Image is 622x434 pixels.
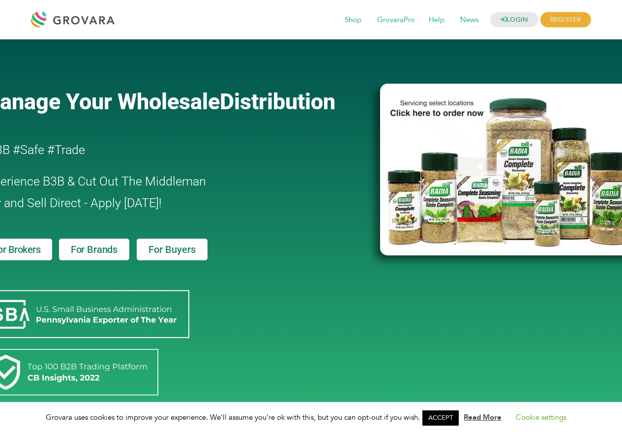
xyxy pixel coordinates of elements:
a: GrovaraPro [370,15,422,26]
a: Shop [338,15,368,26]
a: Cookie settings [516,412,566,422]
a: Help [422,15,451,26]
span: Help [422,11,451,30]
span: REGISTER [540,12,591,28]
span: Distribution [220,89,335,115]
span: For Brands [71,245,118,254]
span: Shop [338,11,368,30]
span: GrovaraPro [370,11,422,30]
a: ACCEPT [422,410,459,426]
a: For Brands [59,239,129,260]
span: News [453,11,485,30]
span: Grovara uses cookies to improve your experience. We'll assume you're ok with this, but you can op... [46,412,576,422]
span: For Buyers [148,245,196,254]
a: For Buyers [137,239,207,260]
a: News [453,15,485,26]
a: LOGIN [490,12,538,28]
a: Read More [464,412,502,422]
